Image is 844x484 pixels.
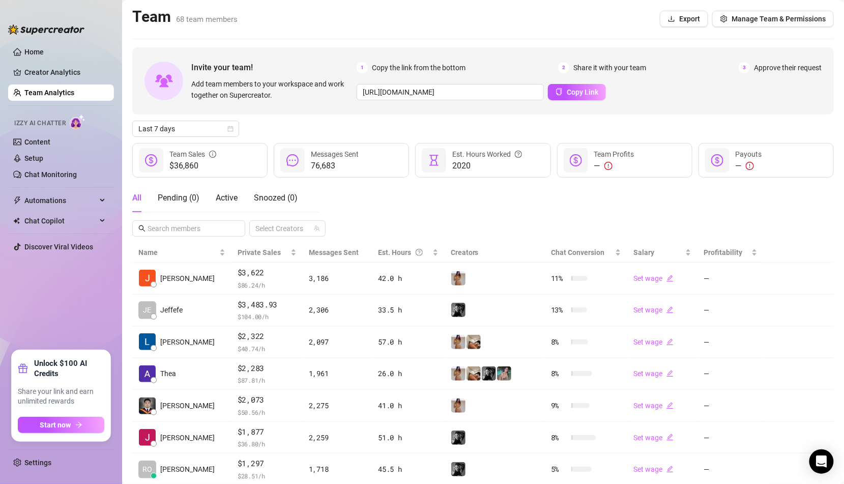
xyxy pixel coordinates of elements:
[379,432,439,443] div: 51.0 h
[720,15,727,22] span: setting
[169,149,216,160] div: Team Sales
[594,160,634,172] div: —
[24,138,50,146] a: Content
[24,154,43,162] a: Setup
[238,267,297,279] span: $3,622
[139,333,156,350] img: Lara Clyde
[138,247,217,258] span: Name
[160,432,215,443] span: [PERSON_NAME]
[633,434,674,442] a: Set wageedit
[697,390,764,422] td: —
[132,7,238,26] h2: Team
[704,248,742,257] span: Profitability
[666,306,674,314] span: edit
[160,400,215,411] span: [PERSON_NAME]
[451,398,465,413] img: Georgia (VIP)
[238,439,297,449] span: $ 36.80 /h
[445,243,545,263] th: Creators
[551,248,604,257] span: Chat Conversion
[238,248,281,257] span: Private Sales
[142,464,152,475] span: RO
[24,213,97,229] span: Chat Copilot
[238,394,297,406] span: $2,073
[238,426,297,438] span: $1,877
[238,311,297,322] span: $ 104.00 /h
[34,358,104,379] strong: Unlock $100 AI Credits
[697,326,764,358] td: —
[24,192,97,209] span: Automations
[679,15,700,23] span: Export
[143,304,152,316] span: JE
[451,431,465,445] img: Kennedy (VIP)
[809,449,834,474] div: Open Intercom Messenger
[736,160,762,172] div: —
[132,192,141,204] div: All
[139,270,156,287] img: Josua Escabarte
[633,338,674,346] a: Set wageedit
[311,150,359,158] span: Messages Sent
[551,304,567,316] span: 13 %
[668,15,675,22] span: download
[238,344,297,354] span: $ 40.74 /h
[570,154,582,166] span: dollar-circle
[482,366,496,381] img: Kennedy (VIP)
[697,263,764,295] td: —
[567,88,598,96] span: Copy Link
[697,295,764,327] td: —
[739,62,750,73] span: 3
[551,273,567,284] span: 11 %
[604,162,613,170] span: exclamation-circle
[160,464,215,475] span: [PERSON_NAME]
[515,149,522,160] span: question-circle
[379,304,439,316] div: 33.5 h
[379,273,439,284] div: 42.0 h
[633,306,674,314] a: Set wageedit
[551,400,567,411] span: 9 %
[746,162,754,170] span: exclamation-circle
[633,465,674,473] a: Set wageedit
[227,126,234,132] span: calendar
[309,432,366,443] div: 2,259
[24,48,44,56] a: Home
[633,402,674,410] a: Set wageedit
[309,248,359,257] span: Messages Sent
[666,275,674,282] span: edit
[75,421,82,429] span: arrow-right
[551,464,567,475] span: 5 %
[18,387,104,407] span: Share your link and earn unlimited rewards
[556,88,563,95] span: copy
[633,274,674,282] a: Set wageedit
[14,119,66,128] span: Izzy AI Chatter
[497,366,511,381] img: MJaee (VIP)
[548,84,606,100] button: Copy Link
[697,422,764,454] td: —
[573,62,646,73] span: Share it with your team
[372,62,465,73] span: Copy the link from the bottom
[158,192,199,204] div: Pending ( 0 )
[132,243,231,263] th: Name
[551,336,567,348] span: 8 %
[238,299,297,311] span: $3,483.93
[551,432,567,443] span: 8 %
[238,407,297,417] span: $ 50.56 /h
[309,304,366,316] div: 2,306
[451,303,465,317] img: Kennedy (VIP)
[666,370,674,377] span: edit
[13,217,20,224] img: Chat Copilot
[551,368,567,379] span: 8 %
[451,462,465,476] img: Kennedy (VIP)
[697,358,764,390] td: —
[238,471,297,481] span: $ 28.51 /h
[379,336,439,348] div: 57.0 h
[138,225,145,232] span: search
[309,464,366,475] div: 1,718
[452,149,522,160] div: Est. Hours Worked
[666,434,674,441] span: edit
[238,280,297,290] span: $ 86.24 /h
[139,429,156,446] img: Jane
[379,368,439,379] div: 26.0 h
[451,335,465,349] img: Georgia (VIP)
[379,464,439,475] div: 45.5 h
[238,330,297,343] span: $2,322
[139,397,156,414] img: Kyle Rodriguez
